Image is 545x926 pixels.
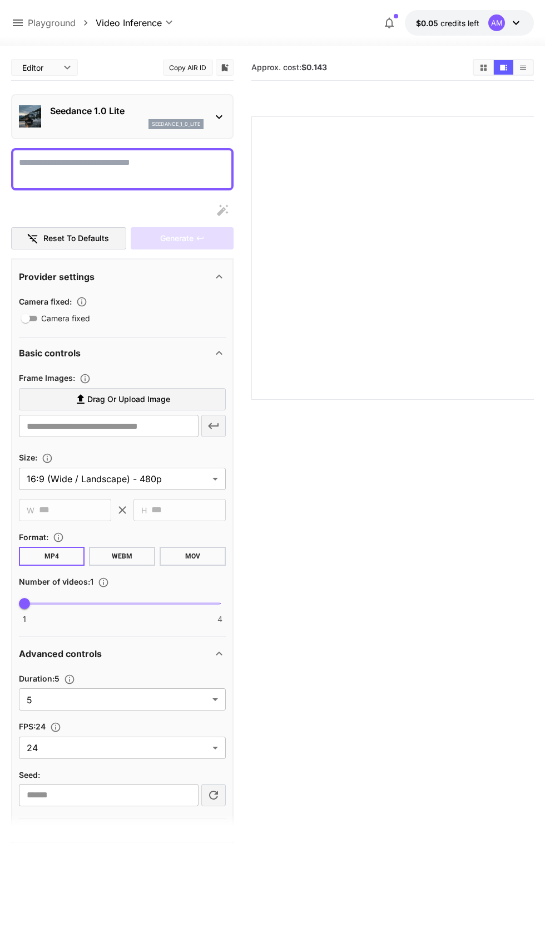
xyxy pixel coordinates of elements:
button: Copy AIR ID [163,60,213,76]
p: seedance_1_0_lite [152,120,200,128]
span: 24 [27,741,208,754]
div: $0.05 [416,17,479,29]
p: Basic controls [19,346,81,360]
span: H [141,504,147,517]
div: Basic controls [19,340,226,366]
span: Drag or upload image [87,393,170,406]
button: Set the number of duration [60,674,80,685]
span: Duration : 5 [19,674,60,683]
span: Approx. cost: [251,62,327,72]
p: Advanced controls [19,647,102,660]
span: $0.05 [416,18,440,28]
span: Number of videos : 1 [19,577,93,586]
span: 5 [27,693,208,707]
div: Provider settings [19,263,226,290]
span: FPS : 24 [19,722,46,731]
span: Format : [19,532,48,542]
button: WEBM [89,547,155,566]
p: Provider settings [19,270,95,283]
button: MOV [160,547,226,566]
div: Seedance 1.0 Liteseedance_1_0_lite [19,100,226,134]
button: Add to library [220,61,230,74]
span: 1 [23,614,26,625]
button: Adjust the dimensions of the generated image by specifying its width and height in pixels, or sel... [37,453,57,464]
span: 4 [217,614,222,625]
span: W [27,504,34,517]
button: Specify how many videos to generate in a single request. Each video generation will be charged se... [93,577,113,588]
div: AM [488,14,505,31]
div: Advanced controls [19,640,226,667]
button: MP4 [19,547,85,566]
span: Camera fixed : [19,297,72,306]
span: credits left [440,18,479,28]
a: Playground [28,16,76,30]
b: $0.143 [301,62,327,72]
span: Camera fixed [41,312,90,324]
button: Set the fps [46,722,66,733]
button: Show media in video view [494,60,513,75]
nav: breadcrumb [28,16,96,30]
button: Show media in grid view [474,60,493,75]
span: Editor [22,62,57,74]
span: Video Inference [96,16,162,30]
span: 16:9 (Wide / Landscape) - 480p [27,472,208,486]
button: Choose the file format for the output video. [48,532,68,543]
div: Show media in grid viewShow media in video viewShow media in list view [473,59,534,76]
button: Upload frame images. [75,373,95,384]
span: Size : [19,453,37,462]
span: Frame Images : [19,373,75,383]
button: Show media in list view [513,60,533,75]
button: Reset to defaults [11,227,127,250]
button: $0.05AM [405,10,534,36]
p: Seedance 1.0 Lite [50,104,204,117]
span: Seed : [19,770,40,780]
label: Drag or upload image [19,388,226,411]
